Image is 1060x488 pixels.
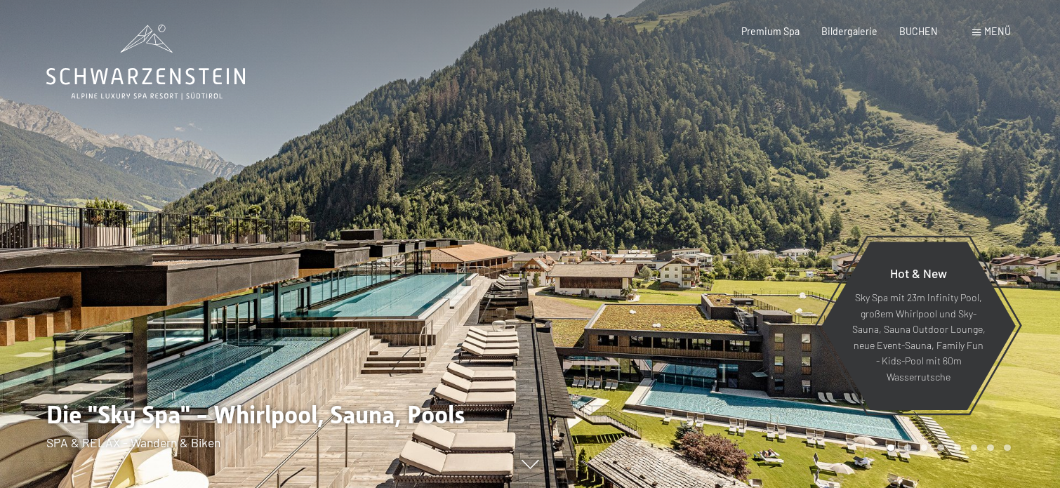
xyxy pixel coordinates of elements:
a: Hot & New Sky Spa mit 23m Infinity Pool, großem Whirlpool und Sky-Sauna, Sauna Outdoor Lounge, ne... [821,241,1016,411]
div: Carousel Page 4 [937,444,944,451]
div: Carousel Page 2 [904,444,911,451]
div: Carousel Page 8 [1004,444,1011,451]
div: Carousel Pagination [882,444,1010,451]
div: Carousel Page 5 [954,444,961,451]
a: Premium Spa [741,25,800,37]
a: BUCHEN [899,25,938,37]
div: Carousel Page 1 (Current Slide) [887,444,894,451]
a: Bildergalerie [821,25,877,37]
p: Sky Spa mit 23m Infinity Pool, großem Whirlpool und Sky-Sauna, Sauna Outdoor Lounge, neue Event-S... [852,291,986,385]
span: Menü [984,25,1011,37]
div: Carousel Page 6 [971,444,978,451]
span: Hot & New [890,265,947,281]
div: Carousel Page 7 [987,444,994,451]
div: Carousel Page 3 [921,444,928,451]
